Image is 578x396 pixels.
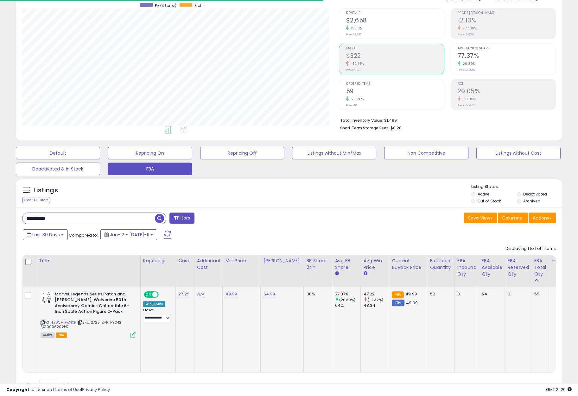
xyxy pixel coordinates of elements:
[108,163,192,175] button: FBA
[458,82,556,86] span: ROI
[346,103,357,107] small: Prev: 46
[41,291,53,304] img: 31HRCbhG1lL._SL40_.jpg
[502,215,522,221] span: Columns
[507,257,529,277] div: FBA Reserved Qty
[346,82,444,86] span: Ordered Items
[458,17,556,25] h2: 12.13%
[457,257,476,277] div: FBA inbound Qty
[100,229,157,240] button: Jun-12 - [DATE]-11
[143,257,173,264] div: Repricing
[478,191,489,197] label: Active
[225,291,237,297] a: 49.99
[200,147,284,159] button: Repricing Off
[458,11,556,15] span: Profit [PERSON_NAME]
[263,291,275,297] a: 54.99
[458,103,474,107] small: Prev: 29.47%
[384,147,468,159] button: Non Competitive
[340,116,551,124] li: $1,499
[335,291,360,297] div: 77.37%
[534,291,544,297] div: 55
[158,292,168,297] span: OFF
[335,271,339,276] small: Avg BB Share.
[460,26,477,31] small: -27.06%
[155,3,176,8] span: Profit (prev)
[16,147,100,159] button: Default
[405,291,417,297] span: 49.99
[363,291,389,297] div: 47.22
[481,257,502,277] div: FBA Available Qty
[6,387,29,393] strong: Copyright
[478,198,501,204] label: Out of Stock
[340,125,389,131] b: Short Term Storage Fees:
[346,88,444,96] h2: 59
[534,257,546,277] div: FBA Total Qty
[335,303,360,308] div: 64%
[507,291,526,297] div: 2
[55,291,132,316] b: Marvel Legends Series Patch and [PERSON_NAME], Wolverine 50th Anniversary Comics Collectible 6-In...
[546,387,572,393] span: 2025-08-11 21:20 GMT
[143,308,171,322] div: Preset:
[346,33,361,36] small: Prev: $2,222
[41,291,136,337] div: ASIN:
[349,97,364,102] small: 28.26%
[481,291,500,297] div: 54
[346,11,444,15] span: Revenue
[460,61,475,66] small: 20.89%
[430,257,452,271] div: Fulfillable Quantity
[194,3,204,8] span: Profit
[523,191,547,197] label: Deactivated
[27,381,73,387] span: Show: entries
[471,184,562,190] p: Listing States:
[458,33,474,36] small: Prev: 16.63%
[458,88,556,96] h2: 20.05%
[476,147,561,159] button: Listings without Cost
[505,246,556,252] div: Displaying 1 to 1 of 1 items
[32,232,60,238] span: Last 30 Days
[292,147,376,159] button: Listings without Min/Max
[392,300,404,306] small: FBM
[340,118,383,123] b: Total Inventory Value:
[6,387,110,393] div: seller snap | |
[54,387,81,393] a: Terms of Use
[368,297,383,302] small: (-2.32%)
[406,300,418,306] span: 49.99
[339,297,355,302] small: (20.89%)
[263,257,301,264] div: [PERSON_NAME]
[197,257,220,271] div: Additional Cost
[363,257,386,271] div: Avg Win Price
[22,197,50,203] div: Clear All Filters
[39,257,138,264] div: Title
[363,271,367,276] small: Avg Win Price.
[392,291,403,298] small: FBA
[346,52,444,61] h2: $322
[498,213,528,223] button: Columns
[41,332,55,338] span: All listings currently available for purchase on Amazon
[23,229,68,240] button: Last 30 Days
[458,47,556,50] span: Avg. Buybox Share
[529,213,556,223] button: Actions
[390,125,401,131] span: $8.28
[306,257,329,271] div: BB Share 24h.
[82,387,110,393] a: Privacy Policy
[306,291,327,297] div: 38%
[144,292,152,297] span: ON
[108,147,192,159] button: Repricing On
[41,320,124,329] span: | SKU: 2725-ZAP-F9042-5010996202147
[54,320,76,325] a: B0CH1MQ4XR
[197,291,205,297] a: N/A
[523,198,540,204] label: Archived
[349,26,362,31] small: 19.63%
[225,257,258,264] div: Min Price
[16,163,100,175] button: Deactivated & In Stock
[346,17,444,25] h2: $2,658
[56,332,67,338] span: FBA
[34,186,58,195] h5: Listings
[346,68,360,72] small: Prev: $369
[110,232,149,238] span: Jun-12 - [DATE]-11
[430,291,449,297] div: 52
[169,213,194,224] button: Filters
[458,52,556,61] h2: 77.37%
[349,61,364,66] small: -12.74%
[178,291,189,297] a: 27.25
[69,232,98,238] span: Compared to:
